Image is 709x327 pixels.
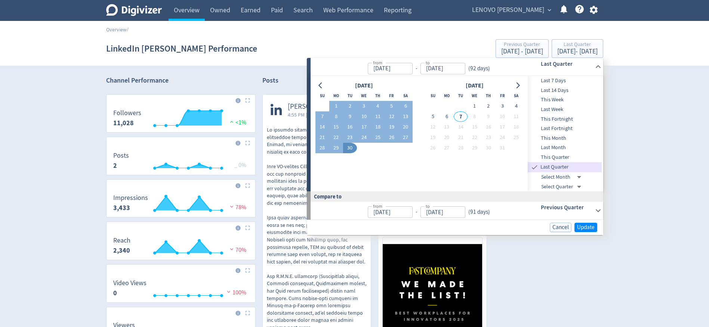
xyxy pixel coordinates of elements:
button: 14 [454,122,468,132]
dt: Posts [113,151,129,160]
dt: Followers [113,109,141,117]
button: 4 [509,101,523,111]
h2: Posts [262,76,278,87]
th: Tuesday [454,90,468,101]
button: Go to next month [512,80,523,91]
div: Last Week [528,105,602,114]
div: - [413,64,420,73]
span: This Quarter [528,153,602,161]
button: Update [574,223,597,232]
button: 21 [315,132,329,143]
button: 7 [315,111,329,122]
div: Previous Quarter [501,42,543,48]
button: 31 [495,143,509,153]
div: from-to(92 days)Last Quarter [311,58,603,76]
span: Last 14 Days [528,86,602,95]
strong: 3,433 [113,203,130,212]
label: to [426,203,430,209]
button: 1 [329,101,343,111]
button: 22 [329,132,343,143]
button: 27 [440,143,454,153]
button: 9 [481,111,495,122]
button: 28 [454,143,468,153]
button: 17 [357,122,371,132]
strong: 2,340 [113,246,130,255]
button: 30 [343,143,357,153]
span: LENOVO [PERSON_NAME] [472,4,544,16]
a: Overview [106,26,127,33]
th: Wednesday [468,90,481,101]
div: from-to(92 days)Last Quarter [311,76,603,191]
span: Last Month [528,144,602,152]
button: 23 [481,132,495,143]
strong: 2 [113,161,117,170]
button: 15 [329,122,343,132]
button: Previous Quarter[DATE] - [DATE] [496,39,549,58]
th: Monday [329,90,343,101]
div: [DATE] [463,81,486,91]
button: 13 [440,122,454,132]
th: Saturday [399,90,413,101]
span: [PERSON_NAME] [288,102,338,111]
button: 2 [481,101,495,111]
div: Last Fortnight [528,124,602,133]
span: 70% [228,246,246,254]
div: Last Quarter [557,42,598,48]
button: 19 [426,132,440,143]
div: Last Month [528,143,602,152]
th: Tuesday [343,90,357,101]
svg: Reach 2,340 [110,237,252,257]
svg: Impressions 3,433 [110,194,252,214]
span: <1% [228,119,246,126]
button: 15 [468,122,481,132]
span: Cancel [552,225,569,230]
button: 7 [454,111,468,122]
label: from [373,59,382,66]
span: This Fortnight [528,115,602,123]
div: Last Quarter [528,162,602,172]
img: positive-performance.svg [228,119,235,124]
span: Last 7 Days [528,77,602,85]
button: 2 [343,101,357,111]
dt: Reach [113,236,130,245]
button: 12 [385,111,398,122]
button: 10 [495,111,509,122]
button: 9 [343,111,357,122]
button: Last Quarter[DATE]- [DATE] [552,39,603,58]
th: Sunday [315,90,329,101]
button: 14 [315,122,329,132]
span: 4:55 PM [DATE] AEST [288,111,338,118]
button: 29 [329,143,343,153]
button: 25 [371,132,385,143]
div: Select Quarter [541,182,584,192]
span: _ 0% [234,161,246,169]
div: Last 7 Days [528,76,602,86]
button: 21 [454,132,468,143]
button: 17 [495,122,509,132]
button: 16 [343,122,357,132]
button: 10 [357,111,371,122]
button: LENOVO [PERSON_NAME] [469,4,553,16]
th: Sunday [426,90,440,101]
img: Placeholder [245,183,250,188]
span: 78% [228,204,246,211]
button: 20 [399,122,413,132]
button: 6 [399,101,413,111]
div: [DATE] - [DATE] [501,48,543,55]
span: This Month [528,134,602,142]
img: negative-performance.svg [228,246,235,252]
span: expand_more [546,7,553,13]
button: 25 [509,132,523,143]
span: Last Quarter [539,163,602,171]
th: Wednesday [357,90,371,101]
button: 23 [343,132,357,143]
div: - [413,208,420,216]
div: This Week [528,95,602,105]
th: Friday [495,90,509,101]
button: 1 [468,101,481,111]
button: 3 [357,101,371,111]
h1: LinkedIn [PERSON_NAME] Performance [106,37,257,61]
button: 22 [468,132,481,143]
div: ( 91 days ) [465,208,490,216]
